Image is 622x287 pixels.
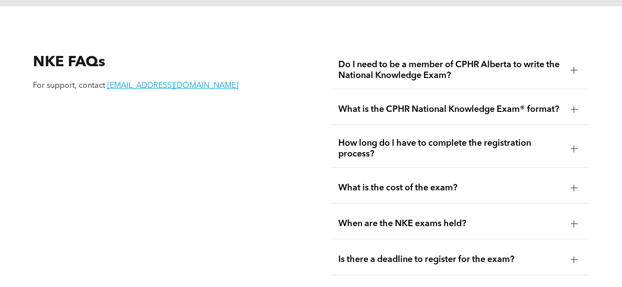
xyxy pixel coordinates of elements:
span: How long do I have to complete the registration process? [338,138,563,159]
span: Do I need to be a member of CPHR Alberta to write the National Knowledge Exam? [338,59,563,81]
a: [EMAIL_ADDRESS][DOMAIN_NAME] [107,82,238,90]
span: For support, contact [33,82,105,90]
span: What is the cost of the exam? [338,183,563,193]
span: When are the NKE exams held? [338,218,563,229]
span: Is there a deadline to register for the exam? [338,254,563,265]
span: NKE FAQs [33,55,105,70]
span: What is the CPHR National Knowledge Exam® format? [338,104,563,115]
